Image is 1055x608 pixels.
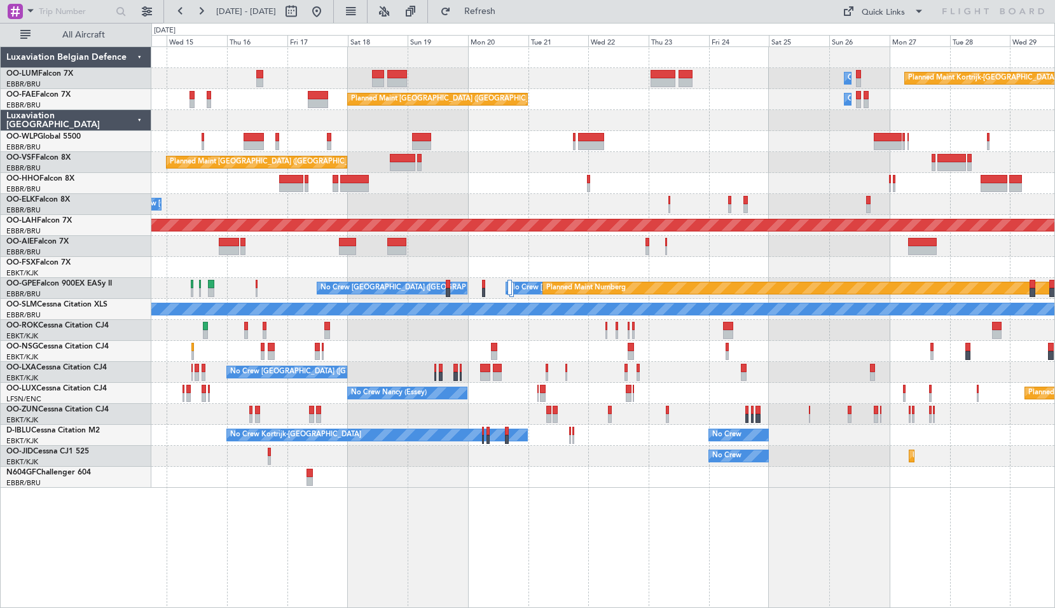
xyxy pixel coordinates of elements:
span: OO-WLP [6,133,38,141]
div: Sun 19 [408,35,468,46]
span: OO-NSG [6,343,38,350]
button: All Aircraft [14,25,138,45]
div: Owner Melsbroek Air Base [848,90,934,109]
div: Thu 23 [649,35,709,46]
div: Mon 20 [468,35,528,46]
div: [DATE] [154,25,176,36]
a: EBKT/KJK [6,352,38,362]
a: EBKT/KJK [6,331,38,341]
a: EBBR/BRU [6,205,41,215]
a: OO-HHOFalcon 8X [6,175,74,183]
a: EBBR/BRU [6,142,41,152]
span: OO-ROK [6,322,38,329]
a: EBKT/KJK [6,373,38,383]
a: D-IBLUCessna Citation M2 [6,427,100,434]
button: Quick Links [836,1,930,22]
a: OO-ZUNCessna Citation CJ4 [6,406,109,413]
span: OO-AIE [6,238,34,245]
div: Fri 17 [287,35,348,46]
button: Refresh [434,1,511,22]
div: No Crew [712,446,741,466]
span: [DATE] - [DATE] [216,6,276,17]
a: EBBR/BRU [6,289,41,299]
div: Tue 21 [528,35,589,46]
div: Thu 16 [227,35,287,46]
div: No Crew [712,425,741,445]
div: Mon 27 [890,35,950,46]
a: OO-WLPGlobal 5500 [6,133,81,141]
div: Sun 26 [829,35,890,46]
a: OO-LXACessna Citation CJ4 [6,364,107,371]
span: Refresh [453,7,507,16]
a: OO-NSGCessna Citation CJ4 [6,343,109,350]
a: OO-VSFFalcon 8X [6,154,71,162]
a: OO-ELKFalcon 8X [6,196,70,204]
span: OO-LXA [6,364,36,371]
a: N604GFChallenger 604 [6,469,91,476]
div: Tue 28 [950,35,1010,46]
span: OO-ZUN [6,406,38,413]
a: OO-AIEFalcon 7X [6,238,69,245]
span: OO-VSF [6,154,36,162]
div: Sat 25 [769,35,829,46]
span: OO-JID [6,448,33,455]
a: EBKT/KJK [6,457,38,467]
div: Planned Maint [GEOGRAPHIC_DATA] ([GEOGRAPHIC_DATA] National) [170,153,400,172]
div: No Crew [GEOGRAPHIC_DATA] ([GEOGRAPHIC_DATA] National) [230,363,443,382]
a: OO-LUXCessna Citation CJ4 [6,385,107,392]
a: EBBR/BRU [6,163,41,173]
a: OO-JIDCessna CJ1 525 [6,448,89,455]
div: Quick Links [862,6,905,19]
span: OO-LUX [6,385,36,392]
a: EBKT/KJK [6,268,38,278]
div: Wed 15 [167,35,227,46]
a: OO-SLMCessna Citation XLS [6,301,107,308]
a: OO-FSXFalcon 7X [6,259,71,266]
a: EBBR/BRU [6,184,41,194]
a: EBBR/BRU [6,310,41,320]
div: Sat 18 [348,35,408,46]
a: EBKT/KJK [6,415,38,425]
span: OO-LUM [6,70,38,78]
span: OO-GPE [6,280,36,287]
a: OO-GPEFalcon 900EX EASy II [6,280,112,287]
div: No Crew Kortrijk-[GEOGRAPHIC_DATA] [230,425,361,445]
a: EBBR/BRU [6,478,41,488]
span: OO-HHO [6,175,39,183]
a: EBBR/BRU [6,79,41,89]
a: EBBR/BRU [6,100,41,110]
a: LFSN/ENC [6,394,41,404]
a: OO-LUMFalcon 7X [6,70,73,78]
span: OO-FSX [6,259,36,266]
a: EBBR/BRU [6,226,41,236]
div: Wed 22 [588,35,649,46]
span: OO-SLM [6,301,37,308]
a: OO-ROKCessna Citation CJ4 [6,322,109,329]
div: Planned Maint Nurnberg [546,279,626,298]
span: All Aircraft [33,31,134,39]
span: OO-ELK [6,196,35,204]
a: OO-LAHFalcon 7X [6,217,72,225]
span: D-IBLU [6,427,31,434]
span: OO-FAE [6,91,36,99]
div: No Crew Nancy (Essey) [351,383,427,403]
div: Planned Maint [GEOGRAPHIC_DATA] ([GEOGRAPHIC_DATA] National) [351,90,581,109]
a: EBBR/BRU [6,247,41,257]
div: No Crew [GEOGRAPHIC_DATA] ([GEOGRAPHIC_DATA] National) [321,279,534,298]
span: OO-LAH [6,217,37,225]
a: EBKT/KJK [6,436,38,446]
a: OO-FAEFalcon 7X [6,91,71,99]
span: N604GF [6,469,36,476]
div: Owner Melsbroek Air Base [848,69,934,88]
input: Trip Number [39,2,112,21]
div: Fri 24 [709,35,769,46]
